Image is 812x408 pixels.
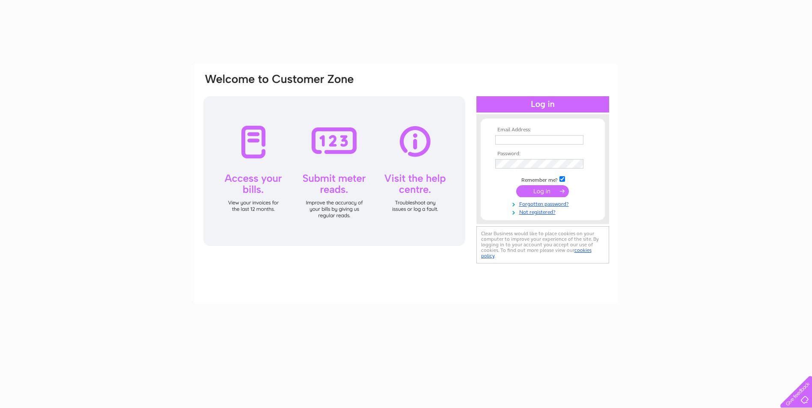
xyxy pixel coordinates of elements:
[476,226,609,263] div: Clear Business would like to place cookies on your computer to improve your experience of the sit...
[493,127,592,133] th: Email Address:
[495,207,592,216] a: Not registered?
[495,199,592,207] a: Forgotten password?
[493,151,592,157] th: Password:
[481,247,592,259] a: cookies policy
[493,175,592,183] td: Remember me?
[516,185,569,197] input: Submit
